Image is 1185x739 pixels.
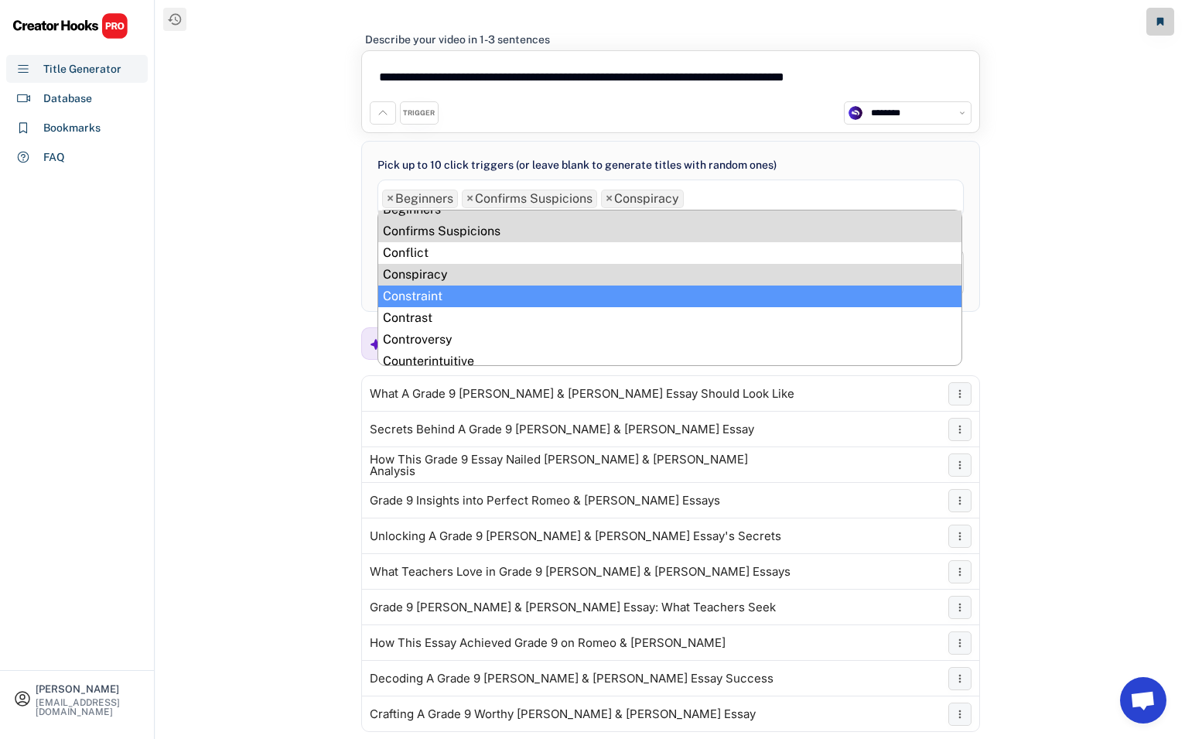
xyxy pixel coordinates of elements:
[606,193,613,205] span: ×
[378,264,961,286] li: Conspiracy
[378,329,961,351] li: Controversy
[370,672,773,685] div: Decoding A Grade 9 [PERSON_NAME] & [PERSON_NAME] Essay Success
[377,157,777,173] div: Pick up to 10 click triggers (or leave blank to generate titles with random ones)
[601,190,684,208] li: Conspiracy
[12,12,128,39] img: CHPRO%20Logo.svg
[370,708,756,720] div: Crafting A Grade 9 Worthy [PERSON_NAME] & [PERSON_NAME] Essay
[1120,677,1166,724] a: Open chat
[849,106,862,120] img: channels4_profile.jpg
[403,108,435,118] div: TRIGGER
[370,388,794,400] div: What A Grade 9 [PERSON_NAME] & [PERSON_NAME] Essay Should Look Like
[36,698,141,717] div: [EMAIL_ADDRESS][DOMAIN_NAME]
[466,193,473,205] span: ×
[43,149,65,166] div: FAQ
[370,494,720,507] div: Grade 9 Insights into Perfect Romeo & [PERSON_NAME] Essays
[378,221,961,242] li: Confirms Suspicions
[382,190,458,208] li: Beginners
[378,351,961,372] li: Counterintuitive
[370,423,754,436] div: Secrets Behind A Grade 9 [PERSON_NAME] & [PERSON_NAME] Essay
[387,193,394,205] span: ×
[370,530,781,542] div: Unlocking A Grade 9 [PERSON_NAME] & [PERSON_NAME] Essay's Secrets
[378,286,961,307] li: Constraint
[36,684,141,694] div: [PERSON_NAME]
[370,566,791,578] div: What Teachers Love in Grade 9 [PERSON_NAME] & [PERSON_NAME] Essays
[370,601,776,614] div: Grade 9 [PERSON_NAME] & [PERSON_NAME] Essay: What Teachers Seek
[370,453,795,477] div: How This Grade 9 Essay Nailed [PERSON_NAME] & [PERSON_NAME] Analysis
[43,91,92,107] div: Database
[43,61,121,77] div: Title Generator
[370,637,726,649] div: How This Essay Achieved Grade 9 on Romeo & [PERSON_NAME]
[365,33,550,46] div: Describe your video in 1-3 sentences
[378,307,961,329] li: Contrast
[43,120,101,136] div: Bookmarks
[378,242,961,264] li: Conflict
[462,190,597,208] li: Confirms Suspicions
